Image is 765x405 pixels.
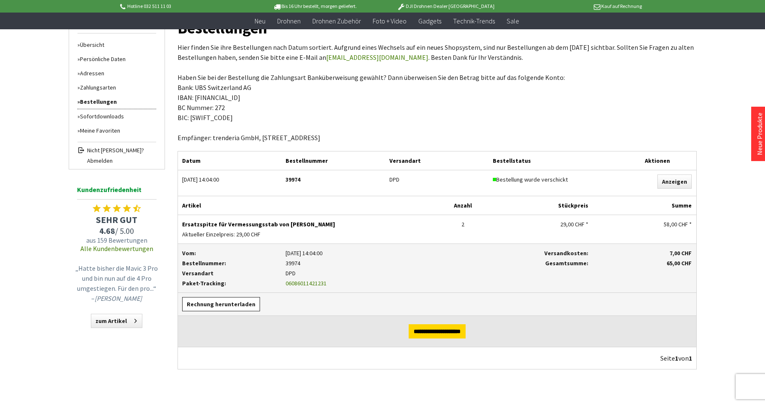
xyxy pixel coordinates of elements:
em: [PERSON_NAME] [95,294,142,302]
a: [EMAIL_ADDRESS][DOMAIN_NAME] [326,53,428,62]
div: 2 [441,219,485,229]
p: Kauf auf Rechnung [511,1,642,11]
span: Neu [255,17,265,25]
a: Sofortdownloads [77,109,156,123]
span: Sale [507,17,519,25]
div: Bestellstatus [489,151,618,170]
span: Gadgets [418,17,441,25]
div: Aktionen [618,151,696,170]
p: 65,00 CHF [597,258,692,268]
a: Neue Produkte [755,113,764,155]
p: Hotline 032 511 11 03 [119,1,250,11]
a: Zahlungsarten [77,80,156,95]
a: Anzeigen [657,174,692,189]
p: [DATE] 14:04:00 [286,248,484,258]
div: Seite von [660,351,692,365]
a: Foto + Video [367,13,412,30]
span: Abmelden [87,156,156,165]
span: aus 159 Bewertungen [73,236,161,244]
p: Hier finden Sie ihre Bestellungen nach Datum sortiert. Aufgrund eines Wechsels auf ein neues Shop... [178,42,697,143]
p: Bis 16 Uhr bestellt, morgen geliefert. [250,1,380,11]
a: Alle Kundenbewertungen [80,244,153,253]
a: Meine Favoriten [77,123,156,138]
p: 7,00 CHF [597,248,692,258]
span: 4.68 [99,226,115,236]
span: 29,00 CHF [236,231,260,238]
p: DPD [286,268,484,278]
div: Datum [178,151,282,170]
div: 29,00 CHF * [493,219,588,229]
p: „Hatte bisher die Mavic 3 Pro und bin nun auf die 4 Pro umgestiegen. Für den pro...“ – [75,263,159,303]
a: Drohnen Zubehör [307,13,367,30]
div: 58,00 CHF * [597,219,692,229]
span: Drohnen [277,17,301,25]
div: DPD [389,174,485,185]
p: Vom: [182,248,278,258]
div: Artikel [178,196,437,215]
p: 39974 [286,258,484,268]
span: Kundenzufriedenheit [77,184,157,200]
span: Technik-Trends [453,17,495,25]
a: Neu [249,13,271,30]
span: 1 [689,354,692,362]
a: Persönliche Daten [77,52,156,66]
a: Übersicht [77,38,156,52]
p: Gesamtsumme: [493,258,588,268]
span: SEHR GUT [73,214,161,226]
a: Sale [501,13,525,30]
a: Drohnen [271,13,307,30]
span: Foto + Video [373,17,407,25]
a: Bestellungen [77,95,156,109]
a: Rechnung herunterladen [182,297,260,311]
span: [PERSON_NAME]? [101,146,144,154]
p: DJI Drohnen Dealer [GEOGRAPHIC_DATA] [380,1,511,11]
a: 06086011421231 [286,279,327,287]
span: Aktueller Einzelpreis: [182,231,235,238]
a: Nicht [PERSON_NAME]? Abmelden [77,142,156,165]
div: Stückpreis [489,196,592,215]
div: 39974 [286,174,381,185]
a: zum Artikel [91,314,142,328]
div: Summe [592,196,696,215]
p: Bestellnummer: [182,258,278,268]
div: Bestellnummer [281,151,385,170]
div: Anzahl [437,196,489,215]
span: / 5.00 [73,226,161,236]
div: Bestellung wurde verschickt [493,174,614,185]
p: Versandkosten: [493,248,588,258]
div: Versandart [385,151,489,170]
a: Technik-Trends [447,13,501,30]
a: Gadgets [412,13,447,30]
span: 1 [675,354,678,362]
p: Paket-Tracking: [182,278,278,288]
p: Ersatzspitze für Vermessungsstab von [PERSON_NAME] [182,219,433,229]
span: Drohnen Zubehör [312,17,361,25]
a: Adressen [77,66,156,80]
div: [DATE] 14:04:00 [182,174,278,185]
p: Versandart [182,268,278,278]
span: Nicht [87,146,100,154]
